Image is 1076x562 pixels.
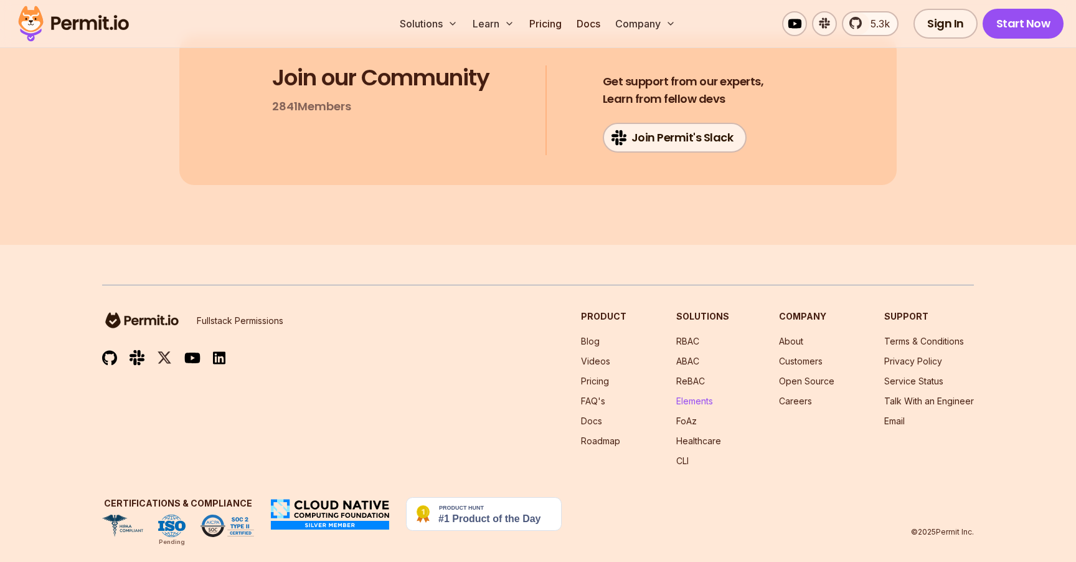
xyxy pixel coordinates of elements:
[581,416,602,426] a: Docs
[676,396,713,406] a: Elements
[102,310,182,330] img: logo
[272,65,489,90] h3: Join our Community
[676,455,689,466] a: CLI
[913,9,978,39] a: Sign In
[603,73,764,90] span: Get support from our experts,
[201,515,254,537] img: SOC
[983,9,1064,39] a: Start Now
[395,11,463,36] button: Solutions
[676,416,697,426] a: FoAz
[676,310,729,323] h3: Solutions
[572,11,605,36] a: Docs
[884,336,964,346] a: Terms & Conditions
[884,356,942,366] a: Privacy Policy
[524,11,567,36] a: Pricing
[272,98,351,115] p: 2841 Members
[581,356,610,366] a: Videos
[157,350,172,366] img: twitter
[581,376,609,386] a: Pricing
[581,310,626,323] h3: Product
[779,310,834,323] h3: Company
[468,11,519,36] button: Learn
[603,123,747,153] a: Join Permit's Slack
[197,315,283,327] p: Fullstack Permissions
[676,356,699,366] a: ABAC
[676,336,699,346] a: RBAC
[884,310,974,323] h3: Support
[603,73,764,108] h4: Learn from fellow devs
[610,11,681,36] button: Company
[779,356,823,366] a: Customers
[863,16,890,31] span: 5.3k
[779,336,803,346] a: About
[102,515,143,537] img: HIPAA
[884,396,974,406] a: Talk With an Engineer
[581,396,605,406] a: FAQ's
[581,436,620,446] a: Roadmap
[676,436,721,446] a: Healthcare
[158,515,186,537] img: ISO
[159,537,185,547] div: Pending
[130,349,144,366] img: slack
[213,351,225,365] img: linkedin
[884,416,905,426] a: Email
[102,350,117,366] img: github
[676,376,705,386] a: ReBAC
[406,497,562,531] img: Permit.io - Never build permissions again | Product Hunt
[184,351,201,365] img: youtube
[102,497,254,510] h3: Certifications & Compliance
[12,2,134,45] img: Permit logo
[884,376,943,386] a: Service Status
[842,11,899,36] a: 5.3k
[911,527,974,537] p: © 2025 Permit Inc.
[779,396,812,406] a: Careers
[581,336,600,346] a: Blog
[779,376,834,386] a: Open Source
